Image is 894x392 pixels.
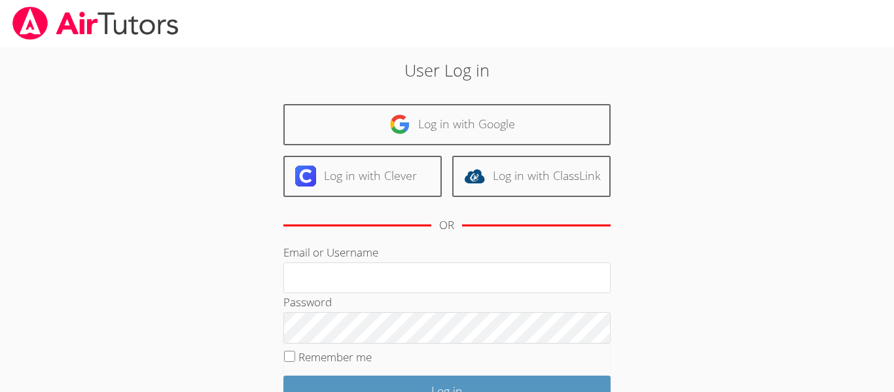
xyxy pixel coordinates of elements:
a: Log in with Clever [283,156,442,197]
img: google-logo-50288ca7cdecda66e5e0955fdab243c47b7ad437acaf1139b6f446037453330a.svg [389,114,410,135]
h2: User Log in [206,58,688,82]
img: clever-logo-6eab21bc6e7a338710f1a6ff85c0baf02591cd810cc4098c63d3a4b26e2feb20.svg [295,166,316,187]
label: Remember me [298,349,372,365]
label: Password [283,294,332,310]
label: Email or Username [283,245,378,260]
a: Log in with Google [283,104,611,145]
div: OR [439,216,454,235]
img: classlink-logo-d6bb404cc1216ec64c9a2012d9dc4662098be43eaf13dc465df04b49fa7ab582.svg [464,166,485,187]
img: airtutors_banner-c4298cdbf04f3fff15de1276eac7730deb9818008684d7c2e4769d2f7ddbe033.png [11,7,180,40]
a: Log in with ClassLink [452,156,611,197]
